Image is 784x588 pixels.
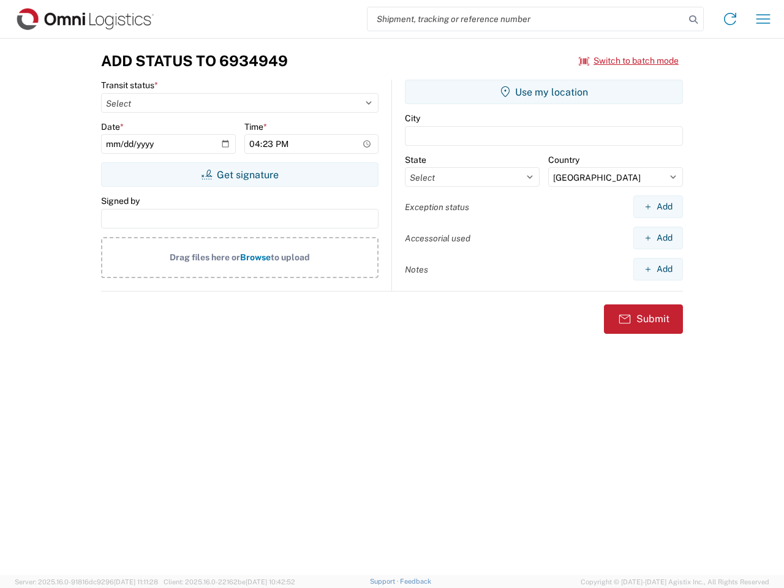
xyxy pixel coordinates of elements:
label: Notes [405,264,428,275]
span: Browse [240,252,271,262]
label: Time [244,121,267,132]
span: Client: 2025.16.0-22162be [164,578,295,586]
span: to upload [271,252,310,262]
input: Shipment, tracking or reference number [367,7,685,31]
button: Use my location [405,80,683,104]
button: Get signature [101,162,379,187]
button: Add [633,195,683,218]
label: State [405,154,426,165]
h3: Add Status to 6934949 [101,52,288,70]
label: City [405,113,420,124]
span: [DATE] 10:42:52 [246,578,295,586]
label: Transit status [101,80,158,91]
label: Date [101,121,124,132]
span: [DATE] 11:11:28 [114,578,158,586]
label: Signed by [101,195,140,206]
label: Exception status [405,202,469,213]
a: Support [370,578,401,585]
a: Feedback [400,578,431,585]
span: Server: 2025.16.0-91816dc9296 [15,578,158,586]
button: Add [633,227,683,249]
span: Drag files here or [170,252,240,262]
button: Submit [604,304,683,334]
span: Copyright © [DATE]-[DATE] Agistix Inc., All Rights Reserved [581,576,769,587]
button: Switch to batch mode [579,51,679,71]
label: Accessorial used [405,233,470,244]
label: Country [548,154,579,165]
button: Add [633,258,683,281]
